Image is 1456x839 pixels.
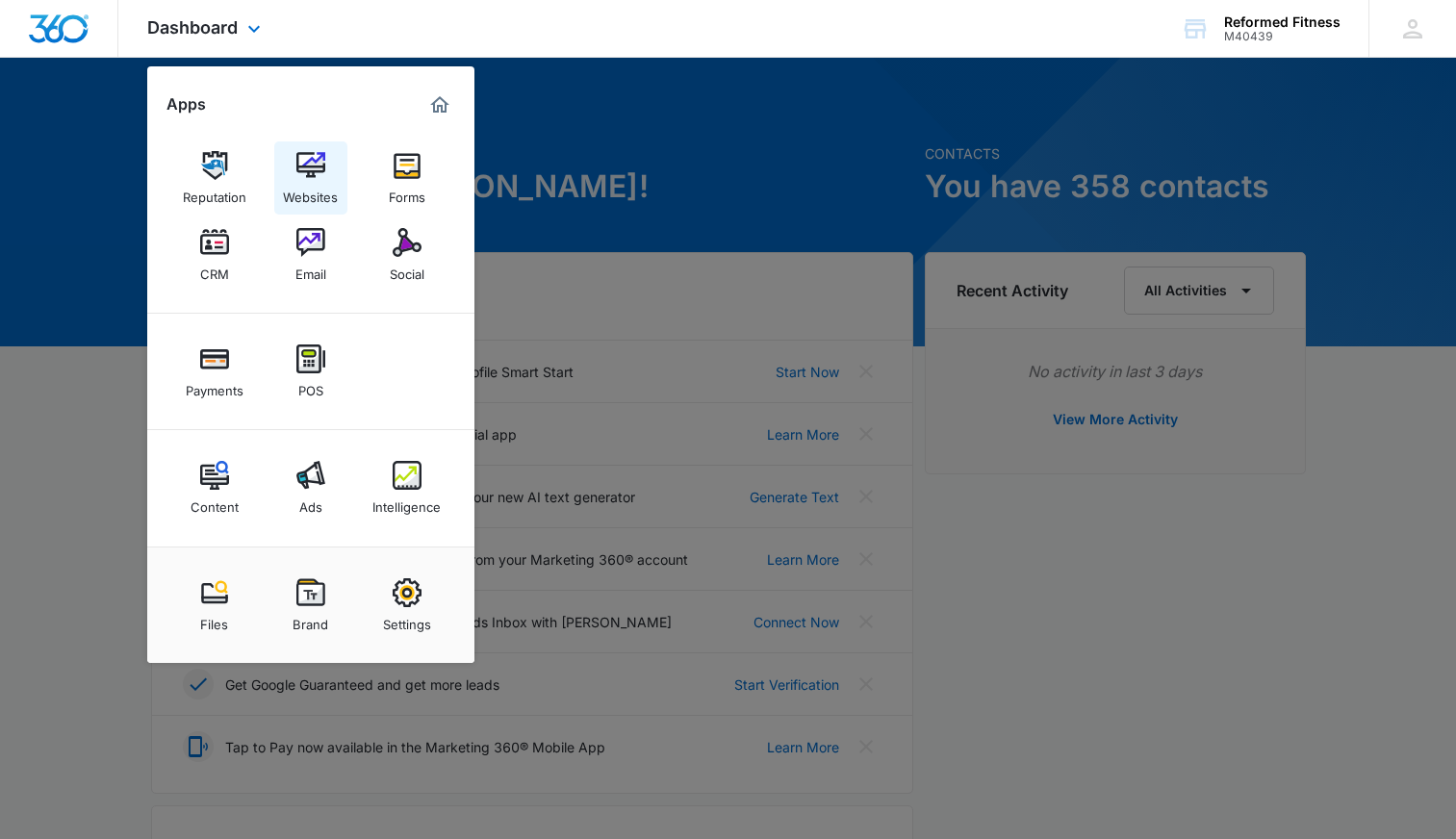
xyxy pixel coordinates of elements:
a: POS [274,335,347,408]
a: Reputation [178,141,251,215]
div: Forms [389,180,425,205]
div: Brand [293,607,328,632]
a: Content [178,451,251,524]
div: account name [1224,14,1341,30]
div: Websites [283,180,338,205]
span: Dashboard [147,17,238,38]
a: Email [274,218,347,292]
div: Payments [186,373,243,398]
div: Files [200,607,228,632]
a: CRM [178,218,251,292]
div: Reputation [183,180,246,205]
div: CRM [200,257,229,282]
a: Intelligence [370,451,444,524]
a: Marketing 360® Dashboard [424,89,455,120]
div: Email [295,257,326,282]
h2: Apps [166,95,206,114]
a: Forms [370,141,444,215]
a: Social [370,218,444,292]
div: account id [1224,30,1341,43]
a: Brand [274,569,347,642]
a: Settings [370,569,444,642]
div: Content [191,490,239,515]
div: Settings [383,607,431,632]
div: Social [390,257,424,282]
a: Websites [274,141,347,215]
div: Intelligence [372,490,441,515]
a: Payments [178,335,251,408]
div: POS [298,373,323,398]
a: Files [178,569,251,642]
a: Ads [274,451,347,524]
div: Ads [299,490,322,515]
